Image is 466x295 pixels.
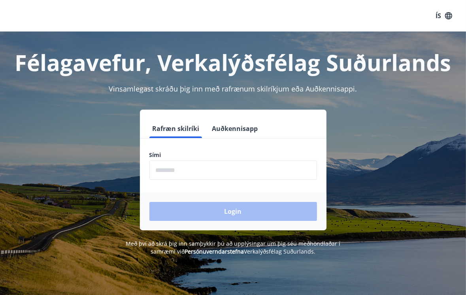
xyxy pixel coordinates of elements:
span: Með því að skrá þig inn samþykkir þú að upplýsingar um þig séu meðhöndlaðar í samræmi við Verkalý... [126,240,340,255]
h1: Félagavefur, Verkalýðsfélag Suðurlands [9,47,457,77]
button: ÍS [431,9,457,23]
label: Sími [149,151,317,159]
span: Vinsamlegast skráðu þig inn með rafrænum skilríkjum eða Auðkennisappi. [109,84,357,93]
a: Persónuverndarstefna [185,248,244,255]
button: Auðkennisapp [209,119,261,138]
button: Rafræn skilríki [149,119,203,138]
